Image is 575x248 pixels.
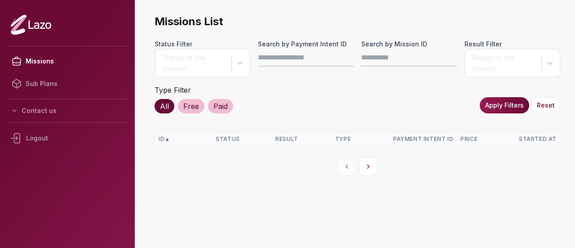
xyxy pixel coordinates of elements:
div: Paid [208,99,233,113]
label: Type Filter [155,86,191,95]
button: Next page [359,158,377,176]
label: Search by Payment Intent ID [258,40,354,49]
label: Search by Mission ID [361,40,457,49]
div: Free [178,99,204,113]
label: Status Filter [155,40,251,49]
span: ▲ [164,135,170,143]
span: Missions List [155,14,561,29]
div: Status [216,135,268,143]
div: ID [159,135,208,143]
div: Logout [7,126,128,150]
div: Status of the mission [162,52,227,74]
a: Missions [7,50,128,72]
button: Apply Filters [480,97,529,113]
div: Price [460,135,512,143]
label: Result Filter [464,40,561,49]
a: Sub Plans [7,72,128,95]
div: Type [335,135,386,143]
div: Started At [519,135,557,143]
button: Reset [531,97,561,113]
div: Result [275,135,327,143]
div: Payment Intent ID [393,135,453,143]
div: Result of the mission [472,52,537,74]
button: Contact us [7,103,128,119]
div: All [155,99,174,113]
